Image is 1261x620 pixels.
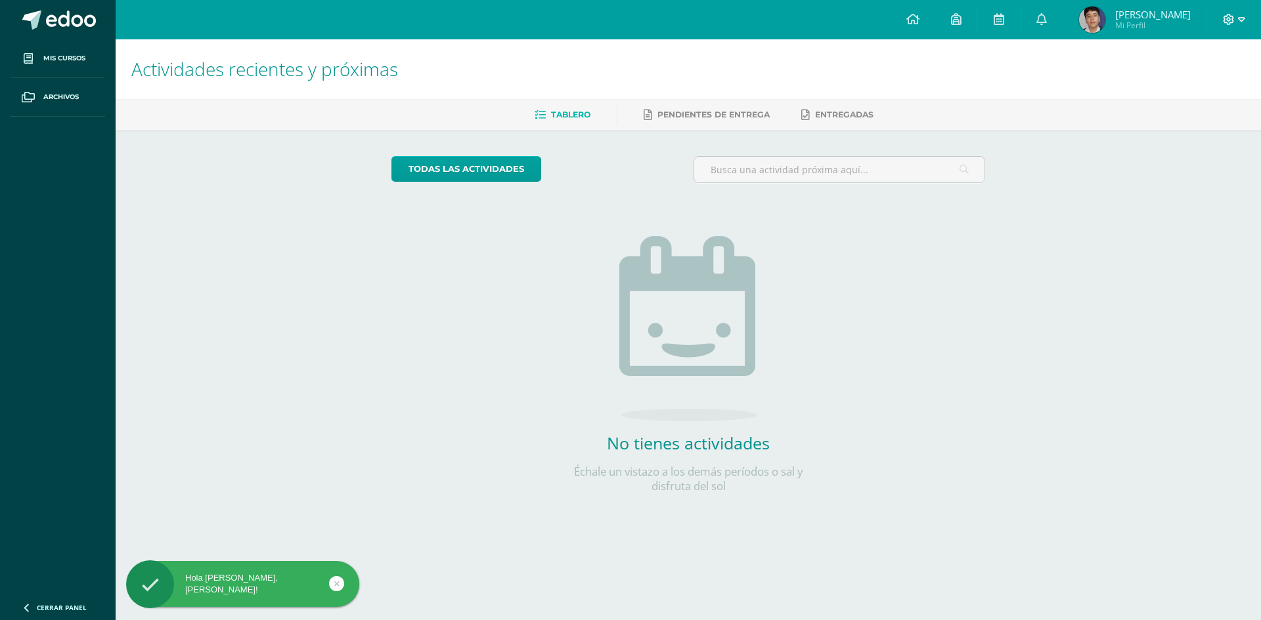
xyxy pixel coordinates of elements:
[1079,7,1105,33] img: 30d4cb0020ab827927e67cb8ef2bd6ce.png
[694,157,985,182] input: Busca una actividad próxima aquí...
[43,53,85,64] span: Mis cursos
[391,156,541,182] a: todas las Actividades
[131,56,398,81] span: Actividades recientes y próximas
[551,110,590,119] span: Tablero
[619,236,757,421] img: no_activities.png
[126,572,359,596] div: Hola [PERSON_NAME], [PERSON_NAME]!
[1115,8,1191,21] span: [PERSON_NAME]
[644,104,770,125] a: Pendientes de entrega
[43,92,79,102] span: Archivos
[37,603,87,612] span: Cerrar panel
[557,432,820,454] h2: No tienes actividades
[815,110,874,119] span: Entregadas
[801,104,874,125] a: Entregadas
[11,78,105,117] a: Archivos
[1115,20,1191,31] span: Mi Perfil
[11,39,105,78] a: Mis cursos
[535,104,590,125] a: Tablero
[657,110,770,119] span: Pendientes de entrega
[557,465,820,493] p: Échale un vistazo a los demás períodos o sal y disfruta del sol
